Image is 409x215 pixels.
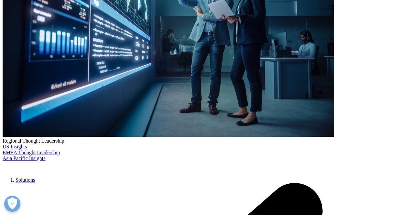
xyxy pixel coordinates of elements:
a: US Insights [3,144,27,149]
a: Solutions [16,177,35,183]
button: Open Preferences [4,196,20,212]
a: EMEA Thought Leadership [3,150,60,155]
a: Asia Pacific Insights [3,156,45,161]
div: Regional Thought Leadership [3,138,406,144]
